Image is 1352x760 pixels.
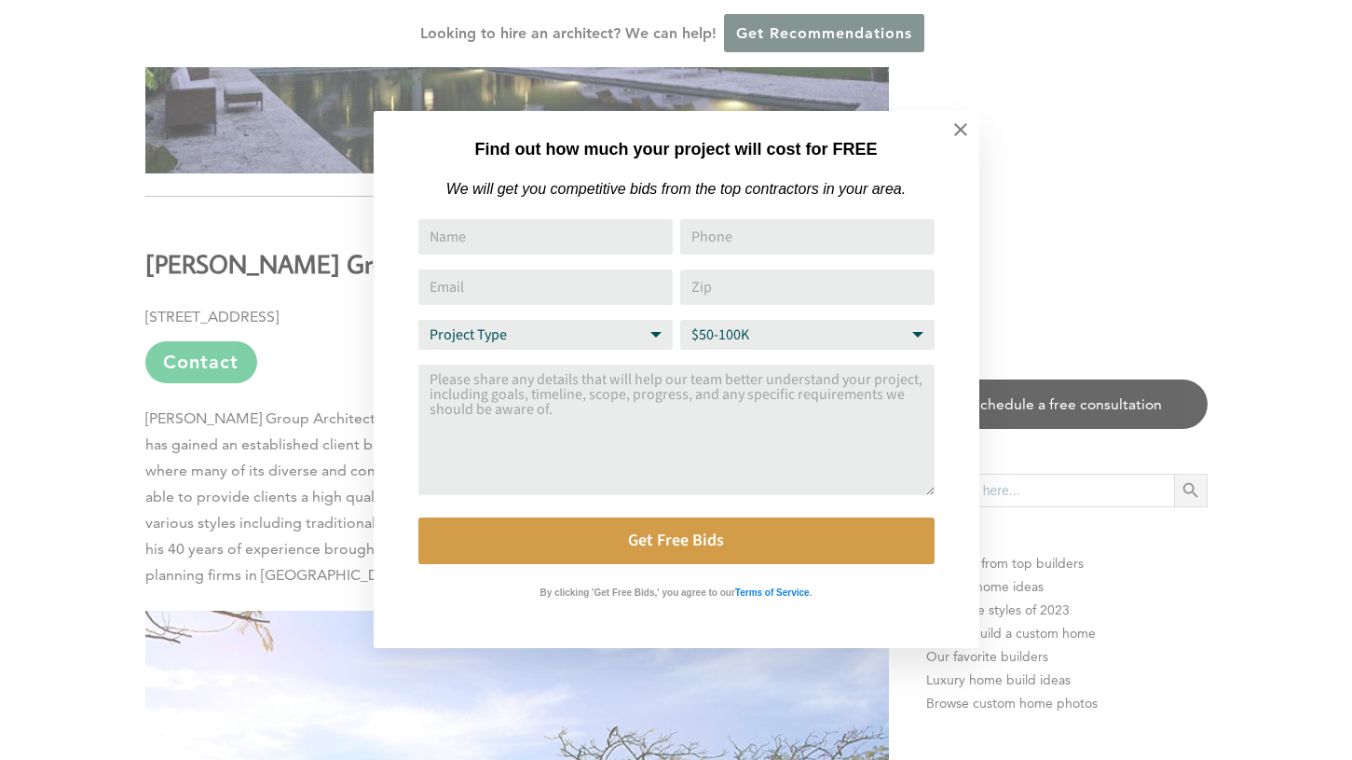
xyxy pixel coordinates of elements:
[418,269,673,305] input: Email Address
[810,587,813,598] strong: .
[418,219,673,255] input: Name
[735,583,810,599] a: Terms of Service
[540,587,735,598] strong: By clicking 'Get Free Bids,' you agree to our
[928,97,993,162] button: Close
[735,587,810,598] strong: Terms of Service
[418,518,935,564] button: Get Free Bids
[474,140,877,159] strong: Find out how much your project will cost for FREE
[418,365,935,495] textarea: Comment or Message
[680,320,935,350] select: Budget Range
[680,219,935,255] input: Phone
[446,181,906,197] em: We will get you competitive bids from the top contractors in your area.
[680,269,935,305] input: Zip
[418,320,673,350] select: Project Type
